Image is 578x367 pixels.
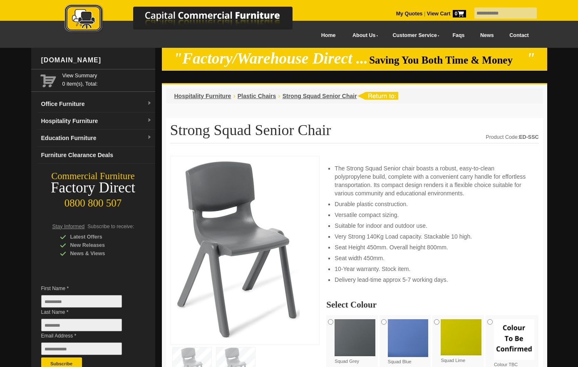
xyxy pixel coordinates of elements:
strong: ED-SSC [519,134,538,140]
span: Saving You Both Time & Money [369,54,525,66]
a: Education Furnituredropdown [38,130,155,147]
span: 0 item(s), Total: [62,71,152,87]
em: "Factory/Warehouse Direct ... [174,50,368,67]
label: Squad Lime [441,319,481,364]
a: Hospitality Furnituredropdown [38,113,155,130]
img: Squad Lime [441,319,481,355]
img: Capital Commercial Furniture Logo [42,4,333,34]
li: Versatile compact sizing. [335,211,530,219]
div: 0800 800 507 [31,193,155,209]
a: Hospitality Furniture [174,93,231,99]
li: 10-Year warranty. Stock item. [335,265,530,273]
input: First Name * [41,295,122,308]
li: Durable plastic construction. [335,200,530,208]
a: About Us [343,26,383,45]
a: Plastic Chairs [238,93,276,99]
h1: Strong Squad Senior Chair [170,122,539,143]
li: Very Strong 140Kg Load capacity. Stackable 10 high. [335,232,530,241]
span: Email Address * [41,332,134,340]
li: › [278,92,280,100]
div: Factory Direct [31,182,155,194]
label: Squad Grey [335,319,375,365]
a: View Cart0 [425,11,466,17]
div: News & Views [60,249,139,258]
h2: Select Colour [326,300,538,309]
label: Squad Blue [388,319,429,365]
img: return to [357,92,398,100]
li: The Strong Squad Senior chair boasts a robust, easy-to-clean polypropylene build, complete with a... [335,164,530,197]
a: Furniture Clearance Deals [38,147,155,164]
img: Squad Blue [388,319,429,357]
a: Capital Commercial Furniture Logo [42,4,333,37]
div: New Releases [60,241,139,249]
a: Faqs [445,26,473,45]
li: Seat Height 450mm. Overall height 800mm. [335,243,530,251]
li: › [233,92,235,100]
img: Colour TBC [494,319,535,360]
img: dropdown [147,118,152,123]
img: Squad Grey [335,319,375,356]
li: Seat width 450mm. [335,254,530,262]
em: " [526,50,535,67]
a: Strong Squad Senior Chair [283,93,357,99]
strong: View Cart [427,11,466,17]
a: News [472,26,501,45]
a: Customer Service [383,26,444,45]
li: Suitable for indoor and outdoor use. [335,222,530,230]
div: Latest Offers [60,233,139,241]
div: Product Code: [486,133,538,141]
a: Office Furnituredropdown [38,96,155,113]
img: dropdown [147,101,152,106]
div: Commercial Furniture [31,170,155,182]
span: First Name * [41,284,134,293]
img: dropdown [147,135,152,140]
span: Subscribe to receive: [87,224,134,229]
span: Last Name * [41,308,134,316]
span: Stay Informed [52,224,85,229]
input: Email Address * [41,342,122,355]
a: Contact [501,26,536,45]
span: 0 [453,10,466,17]
li: Delivery lead-time approx 5-7 working days. [335,276,530,284]
a: My Quotes [396,11,423,17]
div: [DOMAIN_NAME] [38,48,155,73]
input: Last Name * [41,319,122,331]
img: Squad Senior Chair, grey plastic, stackable, 120kg capacity, for events, schools. [175,160,300,338]
a: View Summary [62,71,152,80]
